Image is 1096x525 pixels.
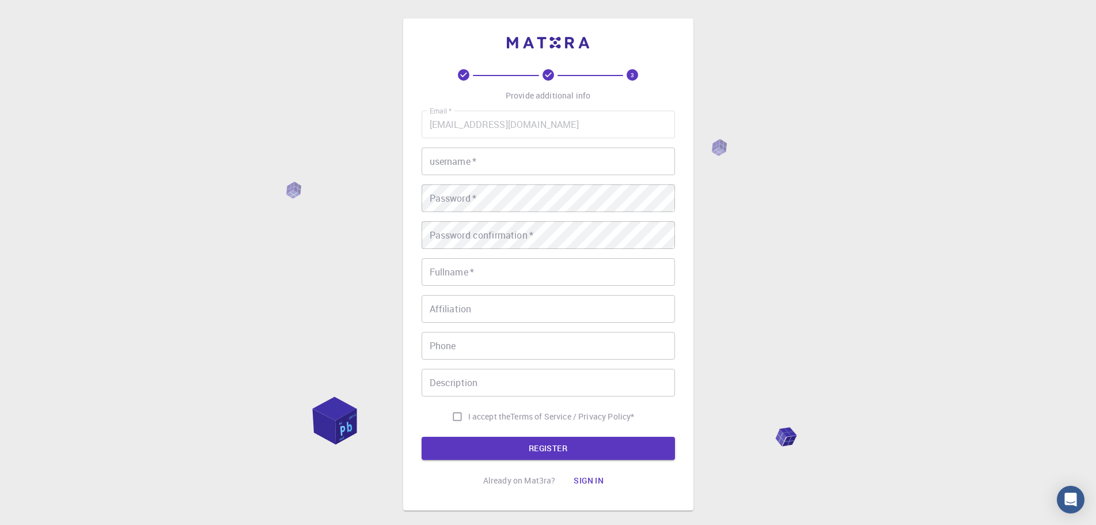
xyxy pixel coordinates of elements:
text: 3 [631,71,634,79]
button: Sign in [564,469,613,492]
a: Terms of Service / Privacy Policy* [510,411,634,422]
button: REGISTER [422,437,675,460]
p: Provide additional info [506,90,590,101]
div: Open Intercom Messenger [1057,486,1084,513]
label: Email [430,106,452,116]
p: Terms of Service / Privacy Policy * [510,411,634,422]
p: Already on Mat3ra? [483,475,556,486]
span: I accept the [468,411,511,422]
